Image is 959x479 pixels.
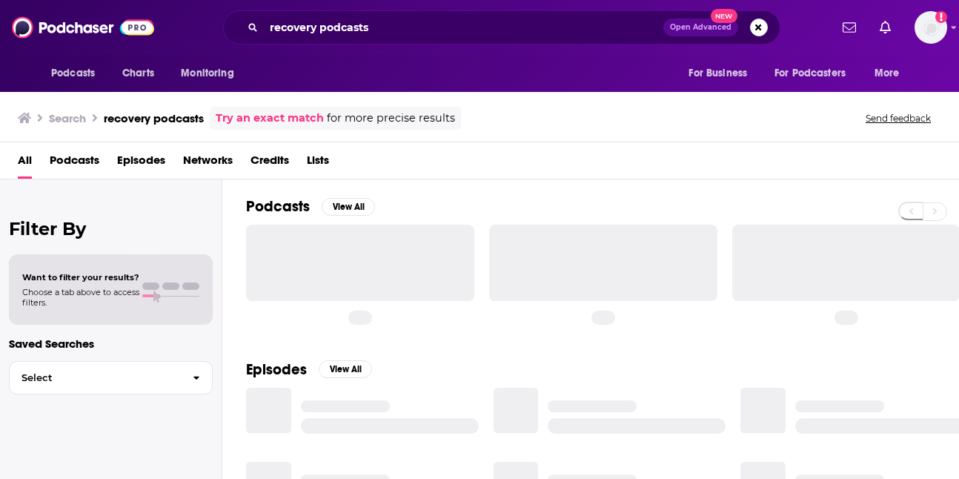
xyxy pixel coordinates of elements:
[319,360,372,378] button: View All
[246,360,307,379] h2: Episodes
[250,148,289,179] a: Credits
[678,59,766,87] button: open menu
[10,373,181,383] span: Select
[307,148,329,179] a: Lists
[18,148,32,179] a: All
[49,111,86,125] h3: Search
[246,360,372,379] a: EpisodesView All
[915,11,947,44] img: User Profile
[170,59,253,87] button: open menu
[864,59,918,87] button: open menu
[246,197,310,216] h2: Podcasts
[183,148,233,179] a: Networks
[9,361,213,394] button: Select
[711,9,737,23] span: New
[264,16,663,39] input: Search podcasts, credits, & more...
[122,63,154,84] span: Charts
[104,111,204,125] h3: recovery podcasts
[915,11,947,44] span: Logged in as heidi.egloff
[51,63,95,84] span: Podcasts
[915,11,947,44] button: Show profile menu
[117,148,165,179] a: Episodes
[322,198,375,216] button: View All
[874,15,897,40] a: Show notifications dropdown
[41,59,114,87] button: open menu
[688,63,747,84] span: For Business
[774,63,846,84] span: For Podcasters
[9,337,213,351] p: Saved Searches
[113,59,163,87] a: Charts
[12,13,154,42] img: Podchaser - Follow, Share and Rate Podcasts
[9,218,213,239] h2: Filter By
[935,11,947,23] svg: Add a profile image
[327,110,455,127] span: for more precise results
[670,24,731,31] span: Open Advanced
[216,110,324,127] a: Try an exact match
[22,287,139,308] span: Choose a tab above to access filters.
[22,272,139,283] span: Want to filter your results?
[765,59,867,87] button: open menu
[837,15,862,40] a: Show notifications dropdown
[663,19,738,36] button: Open AdvancedNew
[246,197,375,216] a: PodcastsView All
[223,10,780,44] div: Search podcasts, credits, & more...
[50,148,99,179] a: Podcasts
[181,63,233,84] span: Monitoring
[861,112,935,125] button: Send feedback
[875,63,900,84] span: More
